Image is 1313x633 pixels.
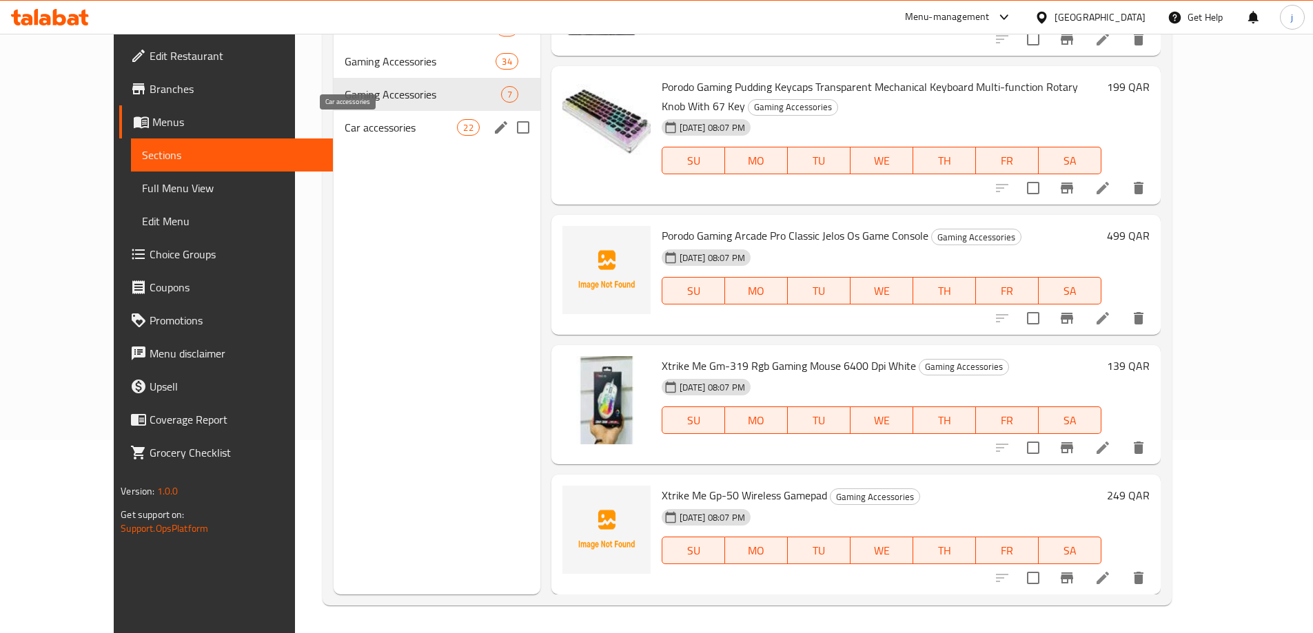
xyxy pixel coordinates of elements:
[1095,180,1111,196] a: Edit menu item
[913,537,976,564] button: TH
[662,406,725,434] button: SU
[1122,302,1155,335] button: delete
[919,359,1008,375] span: Gaming Accessories
[981,281,1033,301] span: FR
[931,229,1021,245] div: Gaming Accessories
[793,281,845,301] span: TU
[121,506,184,523] span: Get support on:
[976,147,1039,174] button: FR
[334,78,540,111] div: Gaming Accessories7
[157,482,179,500] span: 1.0.0
[1107,486,1150,505] h6: 249 QAR
[1019,304,1048,333] span: Select to update
[119,39,333,72] a: Edit Restaurant
[831,489,919,505] span: Gaming Accessories
[458,121,478,134] span: 22
[150,81,322,97] span: Branches
[788,406,851,434] button: TU
[121,519,208,537] a: Support.OpsPlatform
[1291,10,1293,25] span: j
[1095,570,1111,586] a: Edit menu item
[851,537,913,564] button: WE
[496,55,517,68] span: 34
[913,147,976,174] button: TH
[150,279,322,295] span: Coupons
[345,86,501,103] span: Gaming Accessories
[725,277,788,304] button: MO
[662,76,1078,116] span: Porodo Gaming Pudding Keycaps Transparent Mechanical Keyboard Multi-function Rotary Knob With 67 Key
[1095,439,1111,456] a: Edit menu item
[981,411,1033,430] span: FR
[119,72,333,105] a: Branches
[142,213,322,229] span: Edit Menu
[1122,23,1155,56] button: delete
[119,304,333,337] a: Promotions
[981,541,1033,561] span: FR
[913,406,976,434] button: TH
[856,541,908,561] span: WE
[1044,281,1096,301] span: SA
[334,6,540,149] nav: Menu sections
[731,151,782,171] span: MO
[1044,151,1096,171] span: SA
[913,277,976,304] button: TH
[731,411,782,430] span: MO
[1019,433,1048,462] span: Select to update
[562,226,651,314] img: Porodo Gaming Arcade Pro Classic Jelos Os Game Console
[1095,310,1111,326] a: Edit menu item
[334,111,540,144] div: Car accessories22edit
[1050,172,1083,205] button: Branch-specific-item
[725,406,788,434] button: MO
[1107,226,1150,245] h6: 499 QAR
[150,444,322,461] span: Grocery Checklist
[1122,561,1155,594] button: delete
[150,378,322,395] span: Upsell
[668,151,720,171] span: SU
[150,48,322,64] span: Edit Restaurant
[496,53,518,70] div: items
[119,105,333,138] a: Menus
[981,151,1033,171] span: FR
[674,381,751,394] span: [DATE] 08:07 PM
[662,277,725,304] button: SU
[491,117,511,138] button: edit
[905,9,990,25] div: Menu-management
[919,281,970,301] span: TH
[919,151,970,171] span: TH
[121,482,154,500] span: Version:
[976,406,1039,434] button: FR
[731,281,782,301] span: MO
[1019,563,1048,592] span: Select to update
[131,172,333,205] a: Full Menu View
[1019,174,1048,203] span: Select to update
[119,436,333,469] a: Grocery Checklist
[1055,10,1146,25] div: [GEOGRAPHIC_DATA]
[345,119,458,136] span: Car accessories
[668,281,720,301] span: SU
[119,238,333,271] a: Choice Groups
[131,205,333,238] a: Edit Menu
[793,411,845,430] span: TU
[1039,537,1101,564] button: SA
[851,147,913,174] button: WE
[788,147,851,174] button: TU
[788,277,851,304] button: TU
[856,151,908,171] span: WE
[851,277,913,304] button: WE
[1019,25,1048,54] span: Select to update
[749,99,837,115] span: Gaming Accessories
[662,225,928,246] span: Porodo Gaming Arcade Pro Classic Jelos Os Game Console
[731,541,782,561] span: MO
[668,411,720,430] span: SU
[150,246,322,262] span: Choice Groups
[662,355,916,376] span: Xtrike Me Gm-319 Rgb Gaming Mouse 6400 Dpi White
[725,537,788,564] button: MO
[150,345,322,362] span: Menu disclaimer
[748,99,838,116] div: Gaming Accessories
[562,486,651,574] img: Xtrike Me Gp-50 Wireless Gamepad
[562,77,651,165] img: Porodo Gaming Pudding Keycaps Transparent Mechanical Keyboard Multi-function Rotary Knob With 67 Key
[851,406,913,434] button: WE
[1039,406,1101,434] button: SA
[1044,541,1096,561] span: SA
[334,45,540,78] div: Gaming Accessories34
